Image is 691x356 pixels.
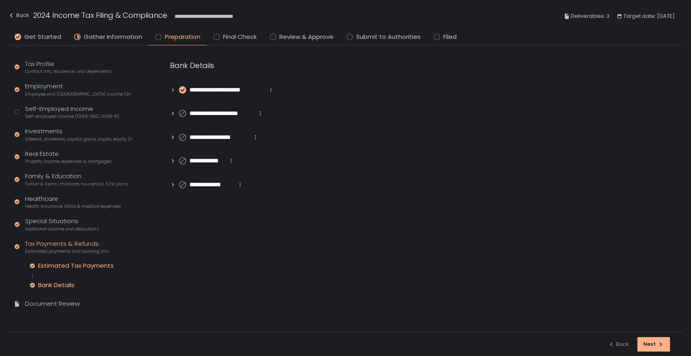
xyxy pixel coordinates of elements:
span: Interest, dividends, capital gains, crypto, equity (1099s, K-1s) [25,136,132,142]
button: Back [608,337,629,352]
button: Back [8,10,29,23]
div: Investments [25,127,132,142]
div: Back [608,341,629,348]
div: Bank Details [38,281,74,289]
span: Tuition & loans, childcare, household, 529 plans [25,181,128,187]
div: Back [8,11,29,20]
button: Next [637,337,670,352]
div: Special Situations [25,217,99,232]
span: Deliverables: 3 [571,11,610,21]
span: Target date: [DATE] [623,11,675,21]
div: Real Estate [25,149,112,165]
div: Tax Profile [25,60,112,75]
div: Healthcare [25,194,121,210]
span: Gather Information [84,32,142,42]
span: Final Check [223,32,257,42]
span: Submit to Authorities [356,32,421,42]
div: Employment [25,82,132,97]
h1: 2024 Income Tax Filing & Compliance [33,10,167,21]
span: Contact info, residence, and dependents [25,68,112,75]
div: Bank Details [170,60,559,71]
span: Estimated payments and banking info [25,248,109,254]
div: Next [643,341,664,348]
div: Document Review [25,299,80,309]
span: Property income, expenses & mortgages [25,158,112,164]
span: Get Started [24,32,61,42]
div: Tax Payments & Refunds [25,239,109,255]
span: Employee and [DEMOGRAPHIC_DATA] income (W-2s) [25,91,132,97]
span: Additional income and deductions [25,226,99,232]
span: Review & Approve [279,32,334,42]
div: Self-Employed Income [25,104,119,120]
div: Estimated Tax Payments [38,262,114,270]
span: Preparation [165,32,200,42]
div: Family & Education [25,172,128,187]
span: Health insurance, HSAs & medical expenses [25,203,121,209]
span: Self-employed income (1099-NEC, 1099-K) [25,113,119,119]
span: Filed [443,32,457,42]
